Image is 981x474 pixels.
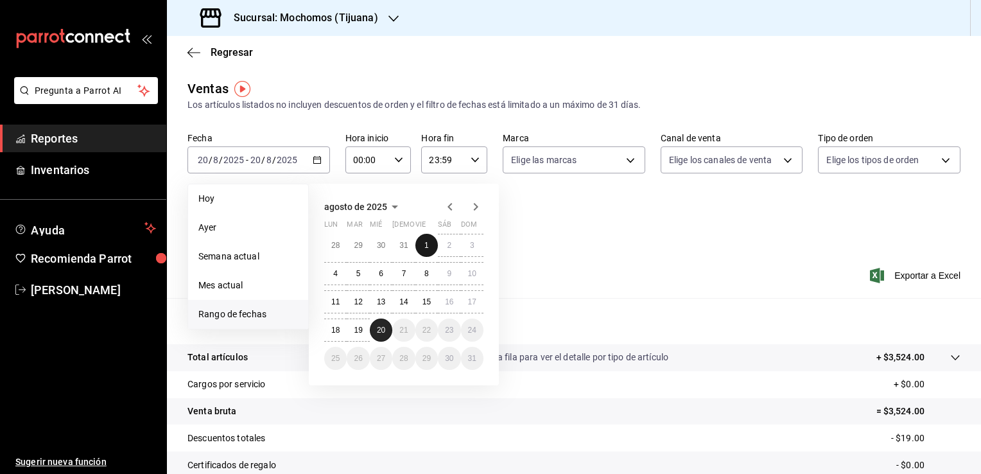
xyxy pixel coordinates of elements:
[370,234,392,257] button: 30 de julio de 2025
[461,262,483,285] button: 10 de agosto de 2025
[399,354,408,363] abbr: 28 de agosto de 2025
[223,10,378,26] h3: Sucursal: Mochomos (Tijuana)
[511,154,577,166] span: Elige las marcas
[187,98,960,112] div: Los artículos listados no incluyen descuentos de orden y el filtro de fechas está limitado a un m...
[187,405,236,418] p: Venta bruta
[415,220,426,234] abbr: viernes
[187,313,960,329] p: Resumen
[345,134,412,143] label: Hora inicio
[896,459,960,472] p: - $0.00
[661,134,803,143] label: Canal de venta
[31,161,156,179] span: Inventarios
[370,347,392,370] button: 27 de agosto de 2025
[187,134,330,143] label: Fecha
[377,241,385,250] abbr: 30 de julio de 2025
[324,220,338,234] abbr: lunes
[370,319,392,342] button: 20 de agosto de 2025
[392,290,415,313] button: 14 de agosto de 2025
[399,326,408,335] abbr: 21 de agosto de 2025
[415,319,438,342] button: 22 de agosto de 2025
[209,155,213,165] span: /
[438,234,460,257] button: 2 de agosto de 2025
[31,250,156,267] span: Recomienda Parrot
[818,134,960,143] label: Tipo de orden
[324,319,347,342] button: 18 de agosto de 2025
[324,202,387,212] span: agosto de 2025
[198,308,298,321] span: Rango de fechas
[399,297,408,306] abbr: 14 de agosto de 2025
[447,269,451,278] abbr: 9 de agosto de 2025
[876,405,960,418] p: = $3,524.00
[250,155,261,165] input: --
[347,290,369,313] button: 12 de agosto de 2025
[246,155,248,165] span: -
[187,459,276,472] p: Certificados de regalo
[324,347,347,370] button: 25 de agosto de 2025
[276,155,298,165] input: ----
[198,192,298,206] span: Hoy
[219,155,223,165] span: /
[187,351,248,364] p: Total artículos
[324,199,403,215] button: agosto de 2025
[438,347,460,370] button: 30 de agosto de 2025
[9,93,158,107] a: Pregunta a Parrot AI
[333,269,338,278] abbr: 4 de agosto de 2025
[211,46,253,58] span: Regresar
[455,351,668,364] p: Da clic en la fila para ver el detalle por tipo de artículo
[31,281,156,299] span: [PERSON_NAME]
[422,297,431,306] abbr: 15 de agosto de 2025
[392,262,415,285] button: 7 de agosto de 2025
[468,269,476,278] abbr: 10 de agosto de 2025
[415,290,438,313] button: 15 de agosto de 2025
[438,262,460,285] button: 9 de agosto de 2025
[198,221,298,234] span: Ayer
[347,234,369,257] button: 29 de julio de 2025
[415,347,438,370] button: 29 de agosto de 2025
[354,326,362,335] abbr: 19 de agosto de 2025
[415,262,438,285] button: 8 de agosto de 2025
[197,155,209,165] input: --
[826,154,919,166] span: Elige los tipos de orden
[347,220,362,234] abbr: martes
[15,455,156,469] span: Sugerir nueva función
[894,378,960,391] p: + $0.00
[422,354,431,363] abbr: 29 de agosto de 2025
[347,262,369,285] button: 5 de agosto de 2025
[461,234,483,257] button: 3 de agosto de 2025
[354,354,362,363] abbr: 26 de agosto de 2025
[468,354,476,363] abbr: 31 de agosto de 2025
[331,354,340,363] abbr: 25 de agosto de 2025
[421,134,487,143] label: Hora fin
[461,347,483,370] button: 31 de agosto de 2025
[31,220,139,236] span: Ayuda
[424,269,429,278] abbr: 8 de agosto de 2025
[234,81,250,97] img: Tooltip marker
[370,262,392,285] button: 6 de agosto de 2025
[872,268,960,283] button: Exportar a Excel
[198,279,298,292] span: Mes actual
[402,269,406,278] abbr: 7 de agosto de 2025
[331,326,340,335] abbr: 18 de agosto de 2025
[392,347,415,370] button: 28 de agosto de 2025
[503,134,645,143] label: Marca
[324,262,347,285] button: 4 de agosto de 2025
[354,297,362,306] abbr: 12 de agosto de 2025
[187,79,229,98] div: Ventas
[438,220,451,234] abbr: sábado
[377,354,385,363] abbr: 27 de agosto de 2025
[891,432,960,445] p: - $19.00
[392,319,415,342] button: 21 de agosto de 2025
[461,220,477,234] abbr: domingo
[272,155,276,165] span: /
[438,319,460,342] button: 23 de agosto de 2025
[399,241,408,250] abbr: 31 de julio de 2025
[468,297,476,306] abbr: 17 de agosto de 2025
[261,155,265,165] span: /
[198,250,298,263] span: Semana actual
[31,130,156,147] span: Reportes
[669,154,772,166] span: Elige los canales de venta
[356,269,361,278] abbr: 5 de agosto de 2025
[347,319,369,342] button: 19 de agosto de 2025
[445,326,453,335] abbr: 23 de agosto de 2025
